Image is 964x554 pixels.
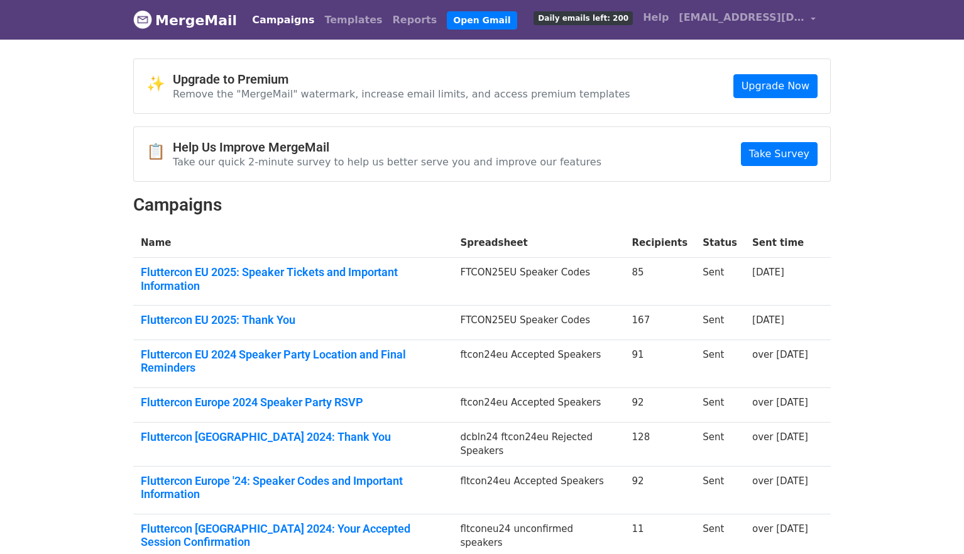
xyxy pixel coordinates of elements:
a: Reports [388,8,442,33]
td: 167 [625,306,696,340]
a: Fluttercon [GEOGRAPHIC_DATA] 2024: Your Accepted Session Confirmation [141,522,446,549]
h2: Campaigns [133,194,831,216]
a: over [DATE] [752,397,808,408]
th: Name [133,228,453,258]
a: Fluttercon EU 2025: Speaker Tickets and Important Information [141,265,446,292]
th: Spreadsheet [453,228,625,258]
p: Take our quick 2-minute survey to help us better serve you and improve our features [173,155,601,169]
td: ftcon24eu Accepted Speakers [453,388,625,423]
a: Fluttercon Europe 2024 Speaker Party RSVP [141,396,446,409]
a: over [DATE] [752,349,808,360]
span: [EMAIL_ADDRESS][DOMAIN_NAME] [679,10,804,25]
td: ftcon24eu Accepted Speakers [453,340,625,387]
h4: Help Us Improve MergeMail [173,140,601,155]
span: ✨ [146,75,173,93]
a: [EMAIL_ADDRESS][DOMAIN_NAME] [674,5,821,35]
td: 85 [625,258,696,306]
a: Upgrade Now [733,74,818,98]
td: Sent [695,340,745,387]
a: Open Gmail [447,11,517,30]
a: Fluttercon EU 2025: Thank You [141,313,446,327]
th: Sent time [745,228,816,258]
a: [DATE] [752,314,784,326]
a: Fluttercon EU 2024 Speaker Party Location and Final Reminders [141,348,446,375]
a: Fluttercon [GEOGRAPHIC_DATA] 2024: Thank You [141,430,446,444]
td: FTCON25EU Speaker Codes [453,258,625,306]
td: dcbln24 ftcon24eu Rejected Speakers [453,422,625,466]
th: Status [695,228,745,258]
td: 91 [625,340,696,387]
td: fltcon24eu Accepted Speakers [453,466,625,514]
a: Help [638,5,674,30]
span: 📋 [146,143,173,161]
a: Take Survey [741,142,818,166]
td: 128 [625,422,696,466]
a: over [DATE] [752,475,808,487]
td: 92 [625,466,696,514]
td: FTCON25EU Speaker Codes [453,306,625,340]
td: Sent [695,422,745,466]
h4: Upgrade to Premium [173,72,630,87]
a: Campaigns [247,8,319,33]
a: over [DATE] [752,431,808,443]
th: Recipients [625,228,696,258]
a: Daily emails left: 200 [529,5,638,30]
td: Sent [695,388,745,423]
a: Templates [319,8,387,33]
td: Sent [695,466,745,514]
td: Sent [695,306,745,340]
span: Daily emails left: 200 [534,11,633,25]
td: 92 [625,388,696,423]
a: [DATE] [752,267,784,278]
p: Remove the "MergeMail" watermark, increase email limits, and access premium templates [173,87,630,101]
img: MergeMail logo [133,10,152,29]
a: Fluttercon Europe '24: Speaker Codes and Important Information [141,474,446,501]
a: over [DATE] [752,523,808,535]
td: Sent [695,258,745,306]
a: MergeMail [133,7,237,33]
